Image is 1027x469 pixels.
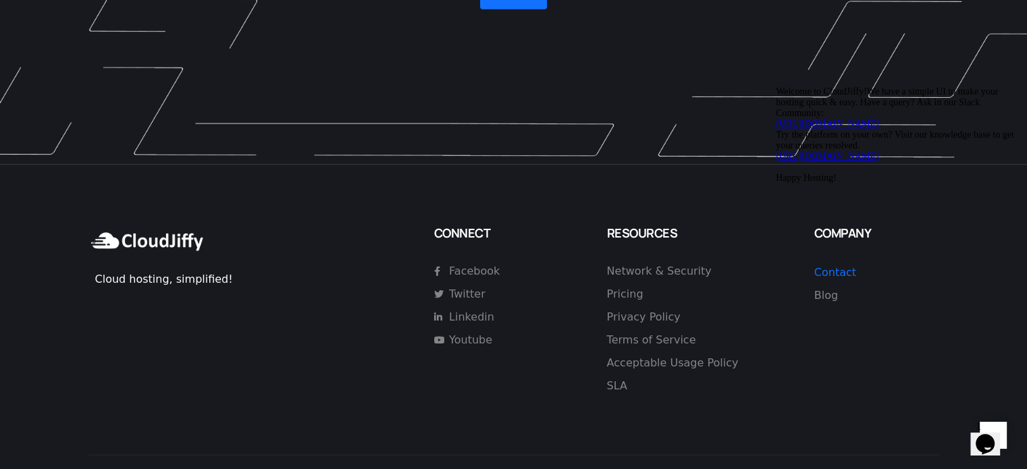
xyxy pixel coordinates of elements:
a: Facebook [434,263,553,279]
span: SLA [607,378,627,394]
h4: RESOURCES [607,225,801,241]
a: Network & Security [607,263,790,279]
span: Twitter [446,286,485,302]
span: Pricing [607,286,643,302]
a: SLA [607,378,790,394]
span: Acceptable Usage Policy [607,355,739,371]
a: Acceptable Usage Policy [607,355,790,371]
iframe: chat widget [770,81,1013,408]
a: Terms of Service [607,332,790,348]
span: Facebook [446,263,500,279]
span: Privacy Policy [607,309,681,325]
span: Linkedin [446,309,494,325]
a: Twitter [434,286,553,302]
span: Terms of Service [607,332,696,348]
span: Youtube [446,332,492,348]
iframe: chat widget [970,415,1013,456]
div: Cloud hosting, simplified! [95,271,421,287]
div: Welcome to CloudJiffy!We have a simple UI to make your hosting quick & easy. Have a query? Ask in... [5,5,248,103]
span: Welcome to CloudJiffy!We have a simple UI to make your hosting quick & easy. Have a query? Ask in... [5,5,244,102]
a: Pricing [607,286,790,302]
a: Privacy Policy [607,309,790,325]
span: Network & Security [607,263,712,279]
a: Linkedin [434,309,553,325]
a: Youtube [434,332,553,348]
a: [URL][DOMAIN_NAME] [5,38,108,48]
h4: CONNECT [434,225,594,241]
a: [URL][DOMAIN_NAME] [5,70,108,80]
